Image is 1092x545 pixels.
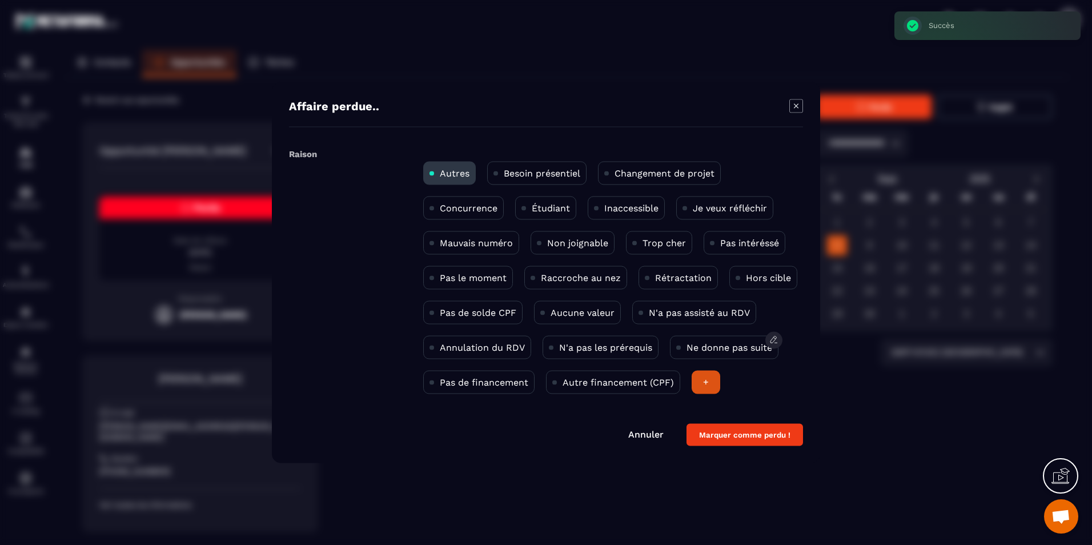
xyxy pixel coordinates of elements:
[686,342,772,353] p: Ne donne pas suite
[440,307,516,318] p: Pas de solde CPF
[615,168,714,179] p: Changement de projet
[547,238,608,249] p: Non joignable
[720,238,779,249] p: Pas intéréssé
[1044,499,1078,534] div: Ouvrir le chat
[643,238,686,249] p: Trop cher
[551,307,615,318] p: Aucune valeur
[440,238,513,249] p: Mauvais numéro
[559,342,652,353] p: N'a pas les prérequis
[693,203,767,214] p: Je veux réfléchir
[628,429,664,440] a: Annuler
[746,272,791,283] p: Hors cible
[686,424,803,446] button: Marquer comme perdu !
[289,149,317,159] label: Raison
[692,371,720,394] div: +
[440,203,497,214] p: Concurrence
[541,272,621,283] p: Raccroche au nez
[532,203,570,214] p: Étudiant
[440,272,507,283] p: Pas le moment
[563,377,674,388] p: Autre financement (CPF)
[504,168,580,179] p: Besoin présentiel
[440,342,525,353] p: Annulation du RDV
[655,272,712,283] p: Rétractation
[289,99,379,115] h4: Affaire perdue..
[649,307,750,318] p: N'a pas assisté au RDV
[440,377,528,388] p: Pas de financement
[440,168,469,179] p: Autres
[604,203,659,214] p: Inaccessible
